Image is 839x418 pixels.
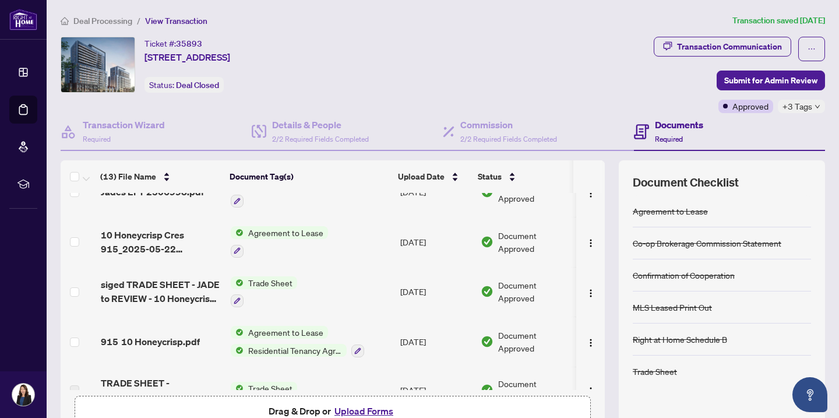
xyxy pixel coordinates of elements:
span: Deal Processing [73,16,132,26]
button: Logo [581,381,600,399]
span: Document Checklist [633,174,739,191]
div: Status: [144,77,224,93]
span: home [61,17,69,25]
h4: Transaction Wizard [83,118,165,132]
td: [DATE] [396,317,476,367]
button: Open asap [792,377,827,412]
img: logo [9,9,37,30]
span: +3 Tags [782,100,812,113]
div: Agreement to Lease [633,205,708,217]
img: Document Status [481,236,493,248]
span: Upload Date [398,170,445,183]
div: Co-op Brokerage Commission Statement [633,237,781,250]
button: Submit for Admin Review [717,71,825,90]
img: Logo [586,387,595,396]
span: 915 10 Honeycrisp.pdf [101,335,200,349]
h4: Commission [460,118,557,132]
li: / [137,14,140,27]
img: Logo [586,238,595,248]
button: Status IconTrade Sheet [231,276,297,308]
button: Transaction Communication [654,37,791,57]
span: TRADE SHEET - [PERSON_NAME] to REVIEW - 10 Honeycrisp Cres 915.pdf [101,376,221,404]
span: Document Approved [498,377,572,403]
span: (13) File Name [100,170,156,183]
span: Residential Tenancy Agreement [244,344,347,357]
div: Right at Home Schedule B [633,333,727,346]
span: siged TRADE SHEET - JADE to REVIEW - 10 Honeycrisp Cres 915.pdf [101,278,221,305]
td: [DATE] [396,217,476,267]
h4: Documents [655,118,703,132]
div: MLS Leased Print Out [633,301,712,314]
span: Document Approved [498,329,572,354]
td: [DATE] [396,367,476,413]
span: Document Approved [498,229,572,255]
div: Confirmation of Cooperation [633,269,735,282]
span: Submit for Admin Review [724,71,817,90]
button: Logo [581,233,600,251]
span: View Transaction [145,16,207,26]
span: Document Approved [498,279,572,304]
img: Status Icon [231,326,244,339]
img: Status Icon [231,344,244,357]
span: Trade Sheet [244,276,297,289]
article: Transaction saved [DATE] [732,14,825,27]
div: Ticket #: [144,37,202,50]
img: Logo [586,289,595,298]
img: Status Icon [231,226,244,239]
span: Agreement to Lease [244,326,328,339]
img: IMG-N12127423_1.jpg [61,37,135,92]
button: Status IconAgreement to Lease [231,226,328,258]
div: Transaction Communication [677,37,782,56]
button: Logo [581,332,600,351]
span: Required [83,135,111,143]
span: Required [655,135,683,143]
img: Status Icon [231,382,244,395]
button: Status IconAgreement to LeaseStatus IconResidential Tenancy Agreement [231,326,364,357]
button: Logo [581,282,600,301]
span: Trade Sheet [244,382,297,395]
img: Status Icon [231,276,244,289]
td: [DATE] [396,267,476,317]
span: Status [478,170,502,183]
span: Deal Closed [176,80,219,90]
span: Agreement to Lease [244,226,328,239]
img: Logo [586,189,595,198]
span: ellipsis [808,45,816,53]
img: Profile Icon [12,384,34,406]
span: 2/2 Required Fields Completed [460,135,557,143]
img: Logo [586,338,595,347]
span: 10 Honeycrisp Cres 915_2025-05-22 20_01_26.pdf [101,228,221,256]
th: Upload Date [393,160,473,193]
h4: Details & People [272,118,369,132]
span: Approved [732,100,769,113]
div: Trade Sheet [633,365,677,378]
img: Document Status [481,335,493,348]
img: Document Status [481,285,493,298]
th: Document Tag(s) [225,160,393,193]
span: 2/2 Required Fields Completed [272,135,369,143]
th: (13) File Name [96,160,225,193]
span: [STREET_ADDRESS] [144,50,230,64]
button: Status IconTrade Sheet [231,382,297,395]
span: 35893 [176,38,202,49]
span: down [815,104,820,110]
th: Status [473,160,573,193]
img: Document Status [481,384,493,396]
